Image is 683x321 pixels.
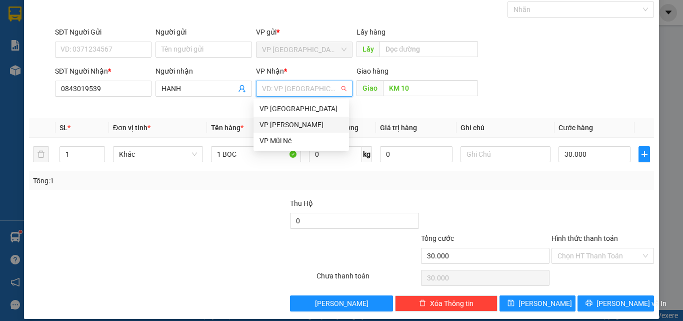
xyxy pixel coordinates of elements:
th: Ghi chú [456,118,554,138]
input: VD: Bàn, Ghế [211,146,301,162]
span: Lấy [356,41,379,57]
button: delete [33,146,49,162]
span: [PERSON_NAME] và In [596,298,666,309]
div: Chưa thanh toán [315,270,420,288]
div: VP Mũi Né [253,133,349,149]
div: VP Sài Gòn [253,101,349,117]
button: save[PERSON_NAME] [499,295,576,311]
div: Người nhận [155,66,252,77]
span: Xóa Thông tin [430,298,473,309]
span: Tên hàng [211,124,243,132]
span: VP Nhận [256,67,284,75]
input: Dọc đường [379,41,478,57]
input: Dọc đường [383,80,478,96]
div: Người gửi [155,27,252,38]
b: BIÊN NHẬN GỬI HÀNG HÓA [64,15,96,96]
span: VP Sài Gòn [262,42,346,57]
span: Tổng cước [421,234,454,242]
button: [PERSON_NAME] [290,295,392,311]
label: Hình thức thanh toán [551,234,618,242]
b: [DOMAIN_NAME] [84,38,137,46]
span: user-add [238,85,246,93]
span: SL [59,124,67,132]
input: 0 [380,146,452,162]
li: (c) 2017 [84,48,137,60]
span: Giá trị hàng [380,124,417,132]
div: VP Mũi Né [259,135,343,146]
div: Tổng: 1 [33,175,264,186]
b: [PERSON_NAME] [12,65,56,112]
span: Giao hàng [356,67,388,75]
span: Đơn vị tính [113,124,150,132]
img: logo.jpg [108,13,132,37]
span: printer [585,299,592,307]
div: SĐT Người Gửi [55,27,151,38]
div: VP [PERSON_NAME] [259,119,343,130]
button: deleteXóa Thông tin [395,295,497,311]
div: VP [GEOGRAPHIC_DATA] [259,103,343,114]
button: printer[PERSON_NAME] và In [577,295,654,311]
span: Khác [119,147,197,162]
span: kg [362,146,372,162]
span: Lấy hàng [356,28,385,36]
div: SĐT Người Nhận [55,66,151,77]
input: Ghi Chú [460,146,550,162]
div: VP gửi [256,27,352,38]
span: delete [419,299,426,307]
span: save [507,299,514,307]
span: [PERSON_NAME] [518,298,572,309]
span: Thu Hộ [290,199,313,207]
span: [PERSON_NAME] [315,298,368,309]
div: VP Phan Thiết [253,117,349,133]
span: plus [639,150,649,158]
button: plus [638,146,650,162]
div: Văn phòng không hợp lệ [256,98,352,109]
span: Cước hàng [558,124,593,132]
span: Giao [356,80,383,96]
